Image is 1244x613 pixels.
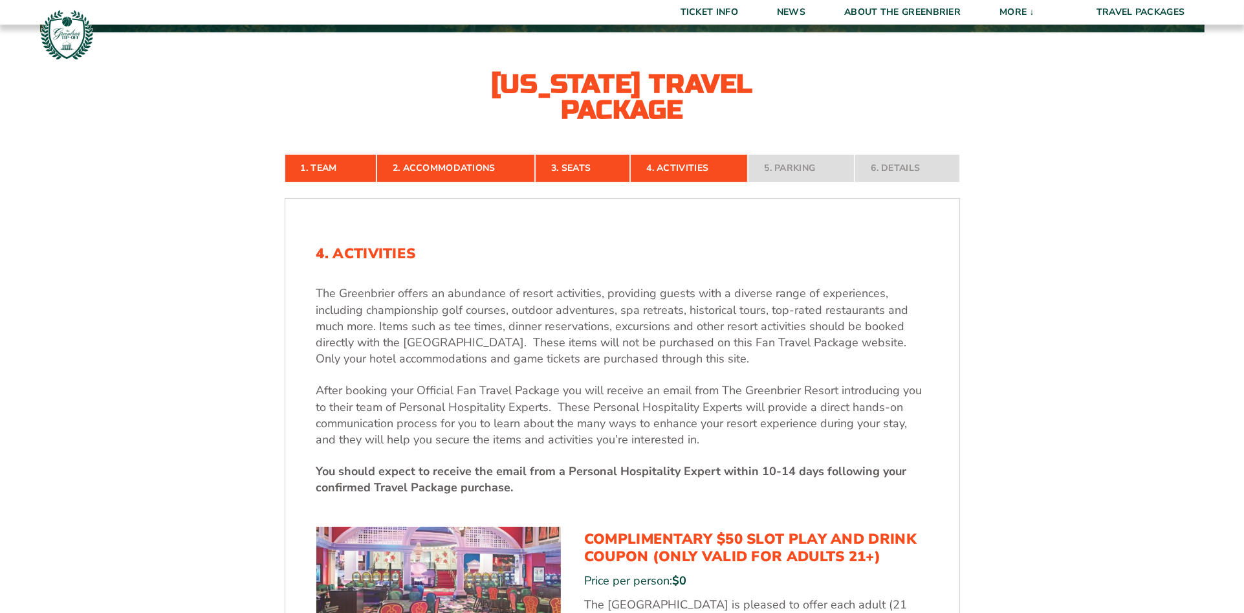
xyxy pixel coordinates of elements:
p: After booking your Official Fan Travel Package you will receive an email from The Greenbrier Reso... [316,383,928,448]
a: 3. Seats [535,154,630,183]
h2: 4. Activities [316,245,928,262]
img: Greenbrier Tip-Off [39,6,95,63]
a: 2. Accommodations [376,154,535,183]
h3: Complimentary $50 Slot Play and Drink Coupon (Only Valid for Adults 21+) [584,531,928,565]
a: 1. Team [285,154,376,183]
span: $0 [672,573,686,588]
div: Price per person: [584,573,928,589]
p: The Greenbrier offers an abundance of resort activities, providing guests with a diverse range of... [316,285,928,367]
h2: [US_STATE] Travel Package [480,71,765,123]
strong: You should expect to receive the email from a Personal Hospitality Expert within 10-14 days follo... [316,463,907,495]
